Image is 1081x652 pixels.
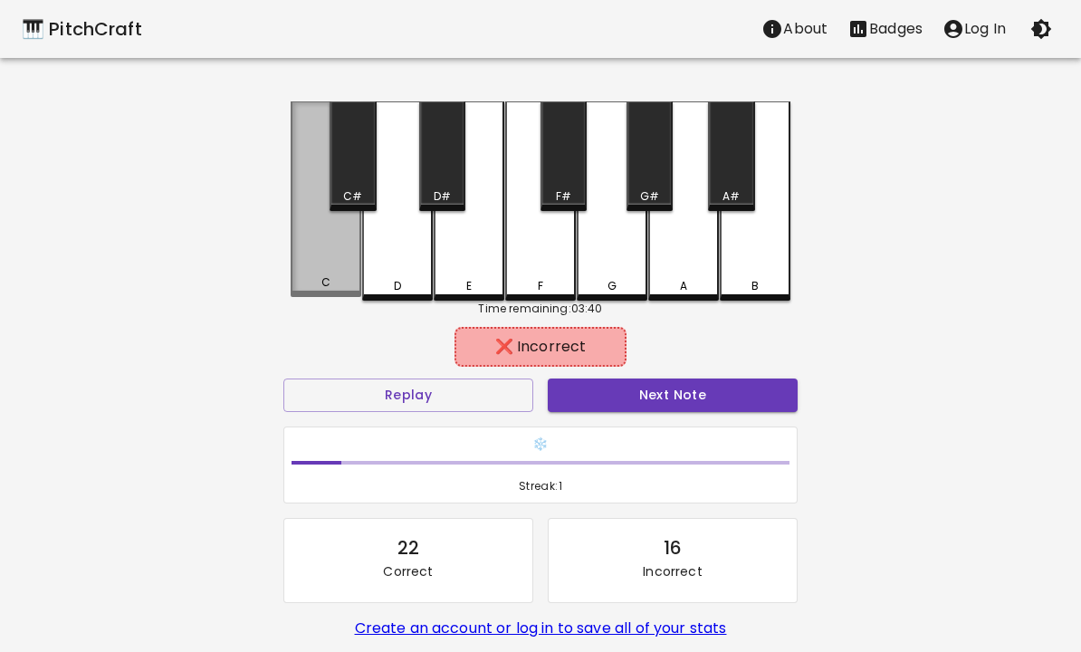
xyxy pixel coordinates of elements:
[751,278,759,294] div: B
[722,188,740,205] div: A#
[751,11,837,47] button: About
[548,379,798,412] button: Next Note
[680,278,687,294] div: A
[292,435,789,455] h6: ❄️
[343,188,362,205] div: C#
[643,562,702,580] p: Incorrect
[383,562,433,580] p: Correct
[640,188,659,205] div: G#
[355,618,727,638] a: Create an account or log in to save all of your stats
[397,533,419,562] div: 22
[434,188,451,205] div: D#
[283,379,533,412] button: Replay
[292,477,789,495] span: Streak: 1
[783,18,827,40] p: About
[22,14,142,43] a: 🎹 PitchCraft
[607,278,617,294] div: G
[321,274,330,291] div: C
[538,278,543,294] div: F
[933,11,1016,47] button: account of current user
[464,336,617,358] div: ❌ Incorrect
[869,18,923,40] p: Badges
[664,533,682,562] div: 16
[556,188,571,205] div: F#
[964,18,1006,40] p: Log In
[291,301,790,317] div: Time remaining: 03:40
[466,278,472,294] div: E
[837,11,933,47] button: Stats
[394,278,401,294] div: D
